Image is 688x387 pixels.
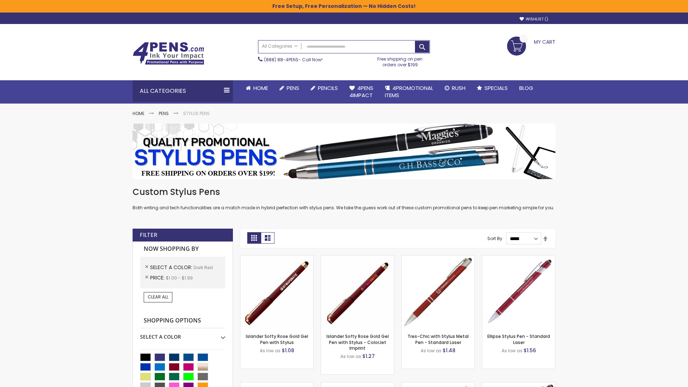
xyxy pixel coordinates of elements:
[482,255,555,261] a: Ellipse Stylus Pen - Standard Laser-Dark Red
[439,80,471,96] a: Rush
[482,255,555,328] img: Ellipse Stylus Pen - Standard Laser-Dark Red
[133,42,204,65] img: 4Pens Custom Pens and Promotional Products
[407,333,469,345] a: Tres-Chic with Stylus Metal Pen - Standard Laser
[144,292,172,302] a: Clear All
[246,333,308,345] a: Islander Softy Rose Gold Gel Pen with Stylus
[513,80,539,96] a: Blog
[502,348,522,354] span: As low as
[258,40,301,52] a: All Categories
[264,57,298,63] a: (888) 88-4PENS
[379,80,439,104] a: 4PROMOTIONALITEMS
[487,333,550,345] a: Ellipse Stylus Pen - Standard Laser
[262,43,298,49] span: All Categories
[193,264,213,271] span: Dark Red
[321,255,394,328] img: Islander Softy Rose Gold Gel Pen with Stylus - ColorJet Imprint-Dark Red
[260,348,281,354] span: As low as
[340,353,361,359] span: As low as
[487,235,502,242] label: Sort By
[321,255,394,261] a: Islander Softy Rose Gold Gel Pen with Stylus - ColorJet Imprint-Dark Red
[247,232,261,244] strong: Grid
[520,16,548,22] a: Wishlist
[140,242,225,257] strong: Now Shopping by
[370,53,430,68] div: Free shipping on pen orders over $199
[264,57,322,63] span: - Call Now!
[140,231,157,239] strong: Filter
[421,348,441,354] span: As low as
[133,186,555,198] h1: Custom Stylus Pens
[484,84,508,92] span: Specials
[349,84,373,99] span: 4Pens 4impact
[519,84,533,92] span: Blog
[274,80,305,96] a: Pens
[287,84,299,92] span: Pens
[133,110,144,116] a: Home
[385,84,433,99] span: 4PROMOTIONAL ITEMS
[253,84,268,92] span: Home
[166,275,193,281] span: $1.00 - $1.99
[150,264,193,271] span: Select A Color
[344,80,379,104] a: 4Pens4impact
[452,84,465,92] span: Rush
[402,255,474,261] a: Tres-Chic with Stylus Metal Pen - Standard Laser-Dark Red
[150,274,166,281] span: Price
[133,124,555,179] img: Stylus Pens
[183,110,210,116] strong: Stylus Pens
[159,110,169,116] a: Pens
[148,294,168,300] span: Clear All
[140,328,225,340] div: Select A Color
[240,255,313,328] img: Islander Softy Rose Gold Gel Pen with Stylus-Dark Red
[140,313,225,329] strong: Shopping Options
[362,353,375,360] span: $1.27
[326,333,389,351] a: Islander Softy Rose Gold Gel Pen with Stylus - ColorJet Imprint
[524,347,536,354] span: $1.56
[133,80,233,102] div: All Categories
[282,347,294,354] span: $1.08
[318,84,338,92] span: Pencils
[240,80,274,96] a: Home
[133,186,555,211] div: Both writing and tech functionalities are a match made in hybrid perfection with stylus pens. We ...
[471,80,513,96] a: Specials
[305,80,344,96] a: Pencils
[240,255,313,261] a: Islander Softy Rose Gold Gel Pen with Stylus-Dark Red
[443,347,455,354] span: $1.48
[402,255,474,328] img: Tres-Chic with Stylus Metal Pen - Standard Laser-Dark Red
